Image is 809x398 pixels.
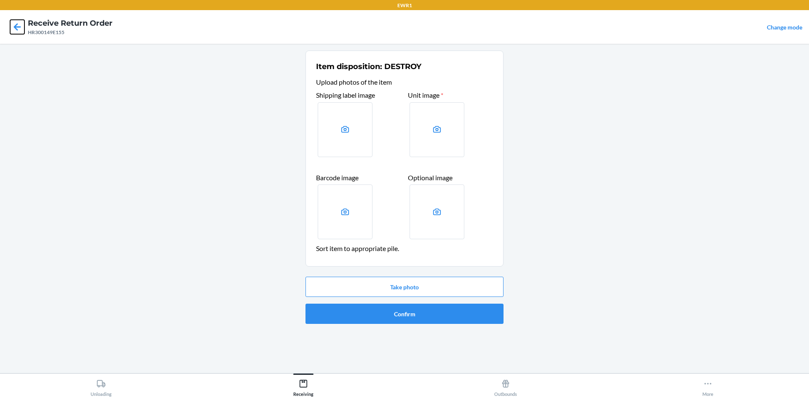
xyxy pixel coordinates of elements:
span: Shipping label image [316,91,375,99]
button: Outbounds [404,374,607,397]
div: Receiving [293,376,313,397]
header: Sort item to appropriate pile. [316,243,493,254]
span: Optional image [408,174,453,182]
div: HR300149E155 [28,29,113,36]
a: Change mode [767,24,802,31]
div: Outbounds [494,376,517,397]
button: More [607,374,809,397]
button: Receiving [202,374,404,397]
span: Unit image [408,91,443,99]
div: Unloading [91,376,112,397]
div: More [702,376,713,397]
span: Barcode image [316,174,359,182]
p: EWR1 [397,2,412,9]
h2: Item disposition: DESTROY [316,61,421,72]
button: Confirm [305,304,504,324]
button: Take photo [305,277,504,297]
h4: Receive Return Order [28,18,113,29]
header: Upload photos of the item [316,77,493,87]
